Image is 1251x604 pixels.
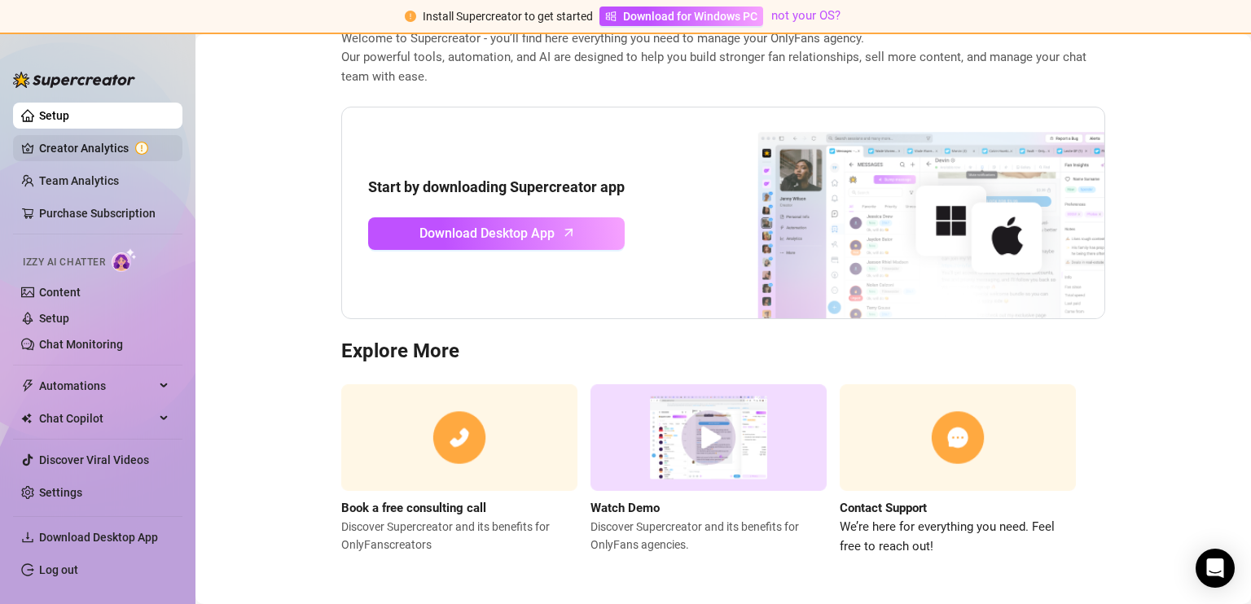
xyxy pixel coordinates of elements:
[39,200,169,226] a: Purchase Subscription
[605,11,617,22] span: windows
[341,384,577,556] a: Book a free consulting callDiscover Supercreator and its benefits for OnlyFanscreators
[39,563,78,576] a: Log out
[341,29,1105,87] span: Welcome to Supercreator - you’ll find here everything you need to manage your OnlyFans agency. Ou...
[697,107,1104,319] img: download app
[21,531,34,544] span: download
[590,384,827,491] img: supercreator demo
[368,178,625,195] strong: Start by downloading Supercreator app
[771,8,841,23] a: not your OS?
[623,7,757,25] span: Download for Windows PC
[423,10,593,23] span: Install Supercreator to get started
[1196,549,1235,588] div: Open Intercom Messenger
[39,174,119,187] a: Team Analytics
[39,135,169,161] a: Creator Analytics exclamation-circle
[341,518,577,554] span: Discover Supercreator and its benefits for OnlyFans creators
[39,373,155,399] span: Automations
[13,72,135,88] img: logo-BBDzfeDw.svg
[405,11,416,22] span: exclamation-circle
[840,501,927,515] strong: Contact Support
[560,223,578,242] span: arrow-up
[590,384,827,556] a: Watch DemoDiscover Supercreator and its benefits for OnlyFans agencies.
[39,312,69,325] a: Setup
[341,501,486,515] strong: Book a free consulting call
[590,501,660,515] strong: Watch Demo
[112,248,137,272] img: AI Chatter
[341,384,577,491] img: consulting call
[840,518,1076,556] span: We’re here for everything you need. Feel free to reach out!
[39,486,82,499] a: Settings
[21,379,34,392] span: thunderbolt
[39,453,149,466] a: Discover Viral Videos
[39,338,123,351] a: Chat Monitoring
[39,109,69,122] a: Setup
[419,223,555,243] span: Download Desktop App
[840,384,1076,491] img: contact support
[368,217,625,250] a: Download Desktop Apparrow-up
[39,405,155,431] span: Chat Copilot
[39,531,158,544] span: Download Desktop App
[21,413,32,424] img: Chat Copilot
[341,339,1105,365] h3: Explore More
[590,518,827,554] span: Discover Supercreator and its benefits for OnlyFans agencies.
[599,7,763,26] a: Download for Windows PC
[39,286,81,299] a: Content
[23,255,105,270] span: Izzy AI Chatter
